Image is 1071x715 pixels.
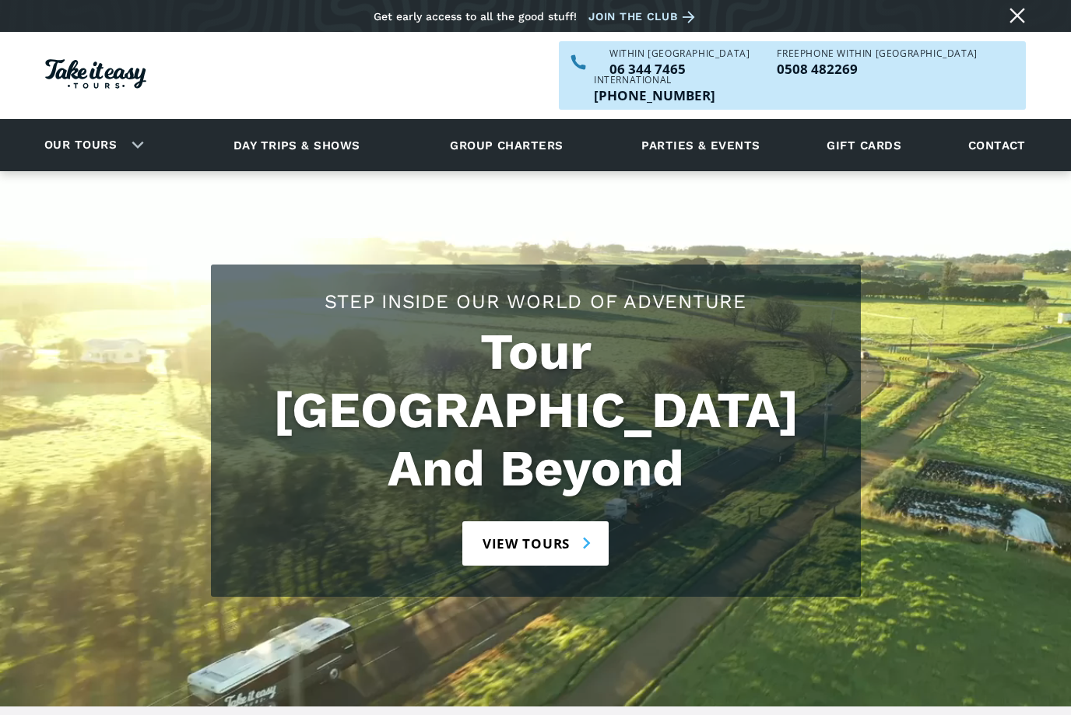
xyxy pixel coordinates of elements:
[609,62,750,75] a: Call us within NZ on 063447465
[609,62,750,75] p: 06 344 7465
[26,124,156,166] div: Our tours
[45,51,146,100] a: Homepage
[226,323,845,498] h1: Tour [GEOGRAPHIC_DATA] And Beyond
[819,124,909,166] a: Gift cards
[594,89,715,102] p: [PHONE_NUMBER]
[214,124,380,166] a: Day trips & shows
[609,49,750,58] div: WITHIN [GEOGRAPHIC_DATA]
[594,75,715,85] div: International
[1005,3,1030,28] a: Close message
[634,124,767,166] a: Parties & events
[588,7,701,26] a: Join the club
[226,288,845,315] h2: Step Inside Our World Of Adventure
[960,124,1034,166] a: Contact
[777,62,977,75] p: 0508 482269
[777,49,977,58] div: Freephone WITHIN [GEOGRAPHIC_DATA]
[777,62,977,75] a: Call us freephone within NZ on 0508482269
[462,521,609,566] a: View tours
[45,59,146,89] img: Take it easy Tours logo
[374,10,577,23] div: Get early access to all the good stuff!
[430,124,582,166] a: Group charters
[33,127,128,163] a: Our tours
[594,89,715,102] a: Call us outside of NZ on +6463447465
